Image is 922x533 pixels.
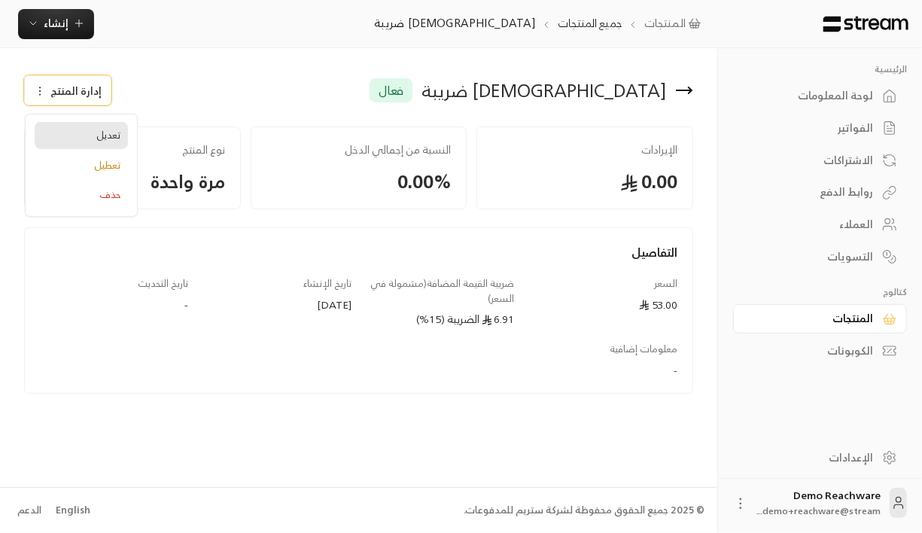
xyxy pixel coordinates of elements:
a: تعديل [35,122,128,149]
span: تعديل [96,129,120,141]
a: الفواتير [733,114,907,143]
button: إدارة المنتج [25,76,111,106]
a: الدعم [12,497,46,524]
span: تاريخ الإنشاء [303,275,351,292]
span: الإيرادات [492,142,677,157]
span: [DEMOGRAPHIC_DATA] ضريبة [421,78,666,102]
span: تاريخ التحديث [138,275,188,292]
a: العملاء [733,210,907,239]
p: كتالوج [733,286,907,298]
div: روابط الدفع [752,184,873,199]
a: جميع المنتجات [558,13,622,33]
a: روابط الدفع [733,178,907,207]
div: 6.91 الضريبة (15%) [366,312,514,327]
span: معلومات إضافية [610,340,677,358]
a: حذف [35,181,128,209]
div: الإعدادات [752,450,873,465]
a: التسويات [733,242,907,271]
div: 53.00 [529,297,677,312]
div: المنتجات [752,311,873,326]
div: لوحة المعلومات [752,88,873,103]
div: - [366,363,677,378]
div: Demo Reachware [757,488,881,518]
div: [DATE] [203,297,351,312]
div: الاشتراكات [752,153,873,168]
span: تعطيل [94,159,120,171]
span: demo+reachware@stream... [757,503,881,519]
span: حذف [99,188,120,200]
div: © 2025 جميع الحقوق محفوظة لشركة ستريم للمدفوعات. [464,503,705,518]
div: English [56,503,90,518]
div: الفواتير [752,120,873,136]
span: إنشاء [44,14,68,32]
a: المنتجات [733,304,907,334]
div: - [40,297,188,312]
div: العملاء [752,217,873,232]
span: فعال [379,81,403,99]
span: 0.00 % [266,169,452,193]
span: النسبة من إجمالي الدخل [266,142,452,157]
p: [DEMOGRAPHIC_DATA] ضريبة [374,15,535,32]
span: مرة واحدة [151,166,225,197]
div: التسويات [752,249,873,264]
span: ضريبة القيمة المضافة ( مشمولة في السعر ) [370,275,514,307]
span: إدارة المنتج [50,84,102,99]
div: الكوبونات [752,343,873,358]
button: إنشاء [18,9,94,39]
a: الكوبونات [733,337,907,366]
a: المنتجات [644,15,707,32]
span: السعر [654,275,677,292]
span: 0.00 [492,169,677,193]
a: الاشتراكات [733,145,907,175]
a: تعطيل [35,152,128,179]
img: Logo [822,16,910,32]
a: الإعدادات [733,443,907,472]
nav: breadcrumb [374,15,707,32]
p: الرئيسية [733,63,907,75]
a: لوحة المعلومات [733,81,907,111]
span: التفاصيل [631,242,677,263]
